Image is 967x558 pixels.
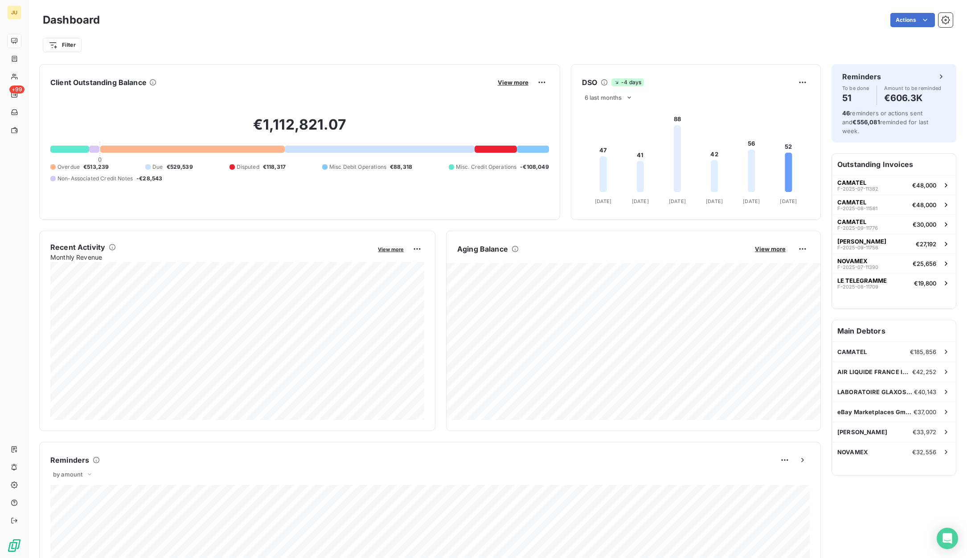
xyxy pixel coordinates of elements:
span: [PERSON_NAME] [837,428,887,436]
button: CAMATELF-2025-09-11776€30,000 [832,214,956,234]
span: View more [378,246,404,253]
span: €33,972 [913,428,936,436]
span: Due [152,163,163,171]
tspan: [DATE] [743,198,760,204]
span: Overdue [57,163,80,171]
span: F-2025-07-11382 [837,186,878,191]
span: +99 [9,86,25,94]
h6: Recent Activity [50,242,105,253]
span: CAMATEL [837,218,866,225]
span: Misc. Credit Operations [456,163,516,171]
span: LABORATOIRE GLAXOSMITHKLINE [837,388,914,395]
span: €88,318 [390,163,412,171]
span: NOVAMEX [837,448,868,456]
h6: DSO [582,77,597,88]
button: CAMATELF-2025-07-11382€48,000 [832,175,956,195]
button: View more [375,245,406,253]
span: Non-Associated Credit Notes [57,175,133,183]
span: reminders or actions sent and reminded for last week. [842,110,928,134]
span: €30,000 [913,221,936,228]
h2: €1,112,821.07 [50,116,549,143]
button: CAMATELF-2025-08-11561€48,000 [832,195,956,214]
span: €513,239 [83,163,109,171]
h6: Client Outstanding Balance [50,77,147,88]
span: €25,656 [913,260,936,267]
span: €37,000 [914,408,936,415]
span: €529,539 [167,163,193,171]
span: eBay Marketplaces GmbH [837,408,914,415]
h6: Outstanding Invoices [832,154,956,175]
span: View more [755,245,786,253]
span: F-2025-08-11709 [837,284,878,289]
h6: Main Debtors [832,320,956,342]
button: Filter [43,38,82,52]
span: To be done [842,86,869,91]
tspan: [DATE] [669,198,686,204]
span: View more [498,79,529,86]
button: [PERSON_NAME]F-2025-09-11756€27,192 [832,234,956,253]
span: F-2025-07-11390 [837,265,878,270]
span: CAMATEL [837,199,866,206]
div: Open Intercom Messenger [937,528,958,549]
span: €19,800 [914,280,936,287]
span: €42,252 [912,368,936,375]
button: Actions [890,13,935,27]
span: Misc Debit Operations [329,163,386,171]
span: [PERSON_NAME] [837,238,886,245]
h4: €606.3K [884,91,942,105]
tspan: [DATE] [780,198,797,204]
span: €118,317 [263,163,286,171]
span: NOVAMEX [837,257,868,265]
span: Monthly Revenue [50,253,372,262]
span: €556,081 [852,118,880,126]
span: -4 days [611,78,644,86]
tspan: [DATE] [631,198,648,204]
h3: Dashboard [43,12,100,28]
button: LE TELEGRAMMEF-2025-08-11709€19,800 [832,273,956,293]
h4: 51 [842,91,869,105]
span: €27,192 [916,240,936,248]
span: CAMATEL [837,179,866,186]
span: AIR LIQUIDE FRANCE INDUSTRIE [837,368,912,375]
div: JU [7,5,21,20]
span: €185,856 [910,348,936,355]
tspan: [DATE] [594,198,611,204]
span: by amount [53,471,82,478]
button: View more [495,78,531,86]
span: 6 last months [585,94,622,101]
span: €48,000 [912,201,936,208]
span: LE TELEGRAMME [837,277,887,284]
span: F-2025-09-11756 [837,245,878,250]
span: F-2025-09-11776 [837,225,878,231]
tspan: [DATE] [706,198,723,204]
span: Disputed [237,163,259,171]
span: CAMATEL [837,348,867,355]
h6: Aging Balance [457,244,508,254]
span: €48,000 [912,182,936,189]
span: -€28,543 [136,175,162,183]
span: 46 [842,110,850,117]
span: 0 [98,156,102,163]
span: Amount to be reminded [884,86,942,91]
span: -€108,049 [520,163,549,171]
button: NOVAMEXF-2025-07-11390€25,656 [832,253,956,273]
h6: Reminders [842,71,881,82]
img: Logo LeanPay [7,538,21,553]
span: €32,556 [912,448,936,456]
button: View more [752,245,788,253]
span: F-2025-08-11561 [837,206,877,211]
span: €40,143 [914,388,936,395]
h6: Reminders [50,455,89,465]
